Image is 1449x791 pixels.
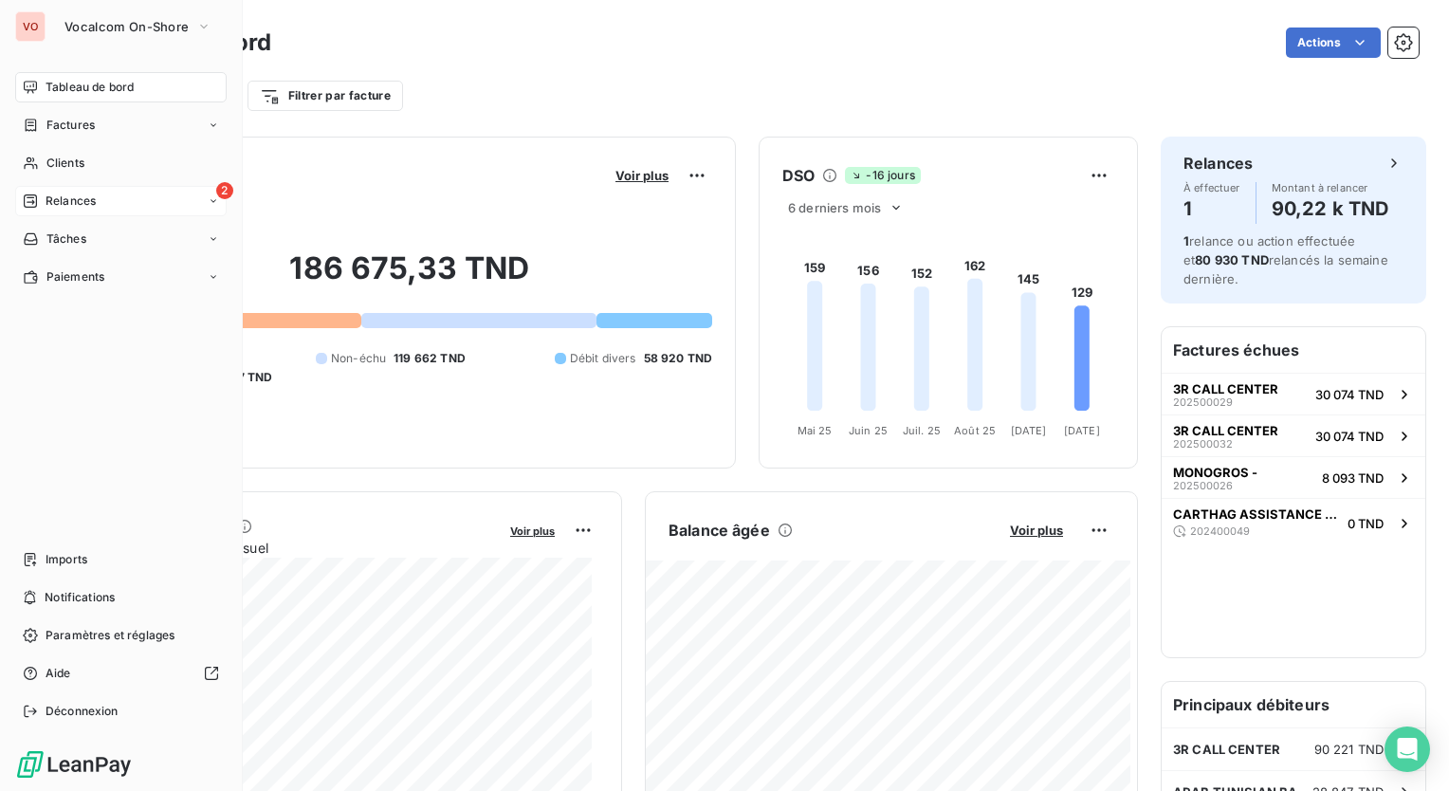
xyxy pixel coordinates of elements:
[394,350,466,367] span: 119 662 TND
[1173,742,1280,757] span: 3R CALL CENTER
[1190,525,1250,537] span: 202400049
[46,703,119,720] span: Déconnexion
[1173,396,1233,408] span: 202500029
[1348,516,1384,531] span: 0 TND
[1322,470,1384,486] span: 8 093 TND
[1314,742,1385,757] span: 90 221 TND
[510,524,555,538] span: Voir plus
[46,193,96,210] span: Relances
[954,424,996,437] tspan: Août 25
[1010,523,1063,538] span: Voir plus
[782,164,815,187] h6: DSO
[1272,193,1389,224] h4: 90,22 k TND
[1286,28,1381,58] button: Actions
[1315,387,1384,402] span: 30 074 TND
[1183,193,1240,224] h4: 1
[64,19,189,34] span: Vocalcom On-Shore
[45,589,115,606] span: Notifications
[46,117,95,134] span: Factures
[570,350,636,367] span: Débit divers
[1183,152,1253,175] h6: Relances
[1173,423,1278,438] span: 3R CALL CENTER
[107,249,712,306] h2: 186 675,33 TND
[46,551,87,568] span: Imports
[644,350,713,367] span: 58 920 TND
[849,424,888,437] tspan: Juin 25
[15,11,46,42] div: VO
[1162,373,1425,414] button: 3R CALL CENTER20250002930 074 TND
[46,155,84,172] span: Clients
[46,79,134,96] span: Tableau de bord
[1162,456,1425,498] button: MONOGROS -2025000268 093 TND
[15,749,133,780] img: Logo LeanPay
[46,665,71,682] span: Aide
[669,519,770,542] h6: Balance âgée
[46,627,174,644] span: Paramètres et réglages
[1004,522,1069,539] button: Voir plus
[1183,233,1189,248] span: 1
[1011,424,1047,437] tspan: [DATE]
[1173,438,1233,450] span: 202500032
[1173,465,1257,480] span: MONOGROS -
[504,522,560,539] button: Voir plus
[610,167,674,184] button: Voir plus
[1315,429,1384,444] span: 30 074 TND
[1173,506,1340,522] span: CARTHAG ASSISTANCE & SERVICE
[788,200,881,215] span: 6 derniers mois
[15,658,227,689] a: Aide
[1064,424,1100,437] tspan: [DATE]
[903,424,941,437] tspan: Juil. 25
[1162,414,1425,456] button: 3R CALL CENTER20250003230 074 TND
[1162,327,1425,373] h6: Factures échues
[107,538,497,558] span: Chiffre d'affaires mensuel
[46,230,86,248] span: Tâches
[1272,182,1389,193] span: Montant à relancer
[1183,182,1240,193] span: À effectuer
[1162,498,1425,547] button: CARTHAG ASSISTANCE & SERVICE2024000490 TND
[615,168,669,183] span: Voir plus
[248,81,403,111] button: Filtrer par facture
[1183,233,1388,286] span: relance ou action effectuée et relancés la semaine dernière.
[216,182,233,199] span: 2
[1173,381,1278,396] span: 3R CALL CENTER
[1162,682,1425,727] h6: Principaux débiteurs
[845,167,920,184] span: -16 jours
[1385,727,1430,772] div: Open Intercom Messenger
[1195,252,1269,267] span: 80 930 TND
[1173,480,1233,491] span: 202500026
[331,350,386,367] span: Non-échu
[46,268,104,285] span: Paiements
[798,424,833,437] tspan: Mai 25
